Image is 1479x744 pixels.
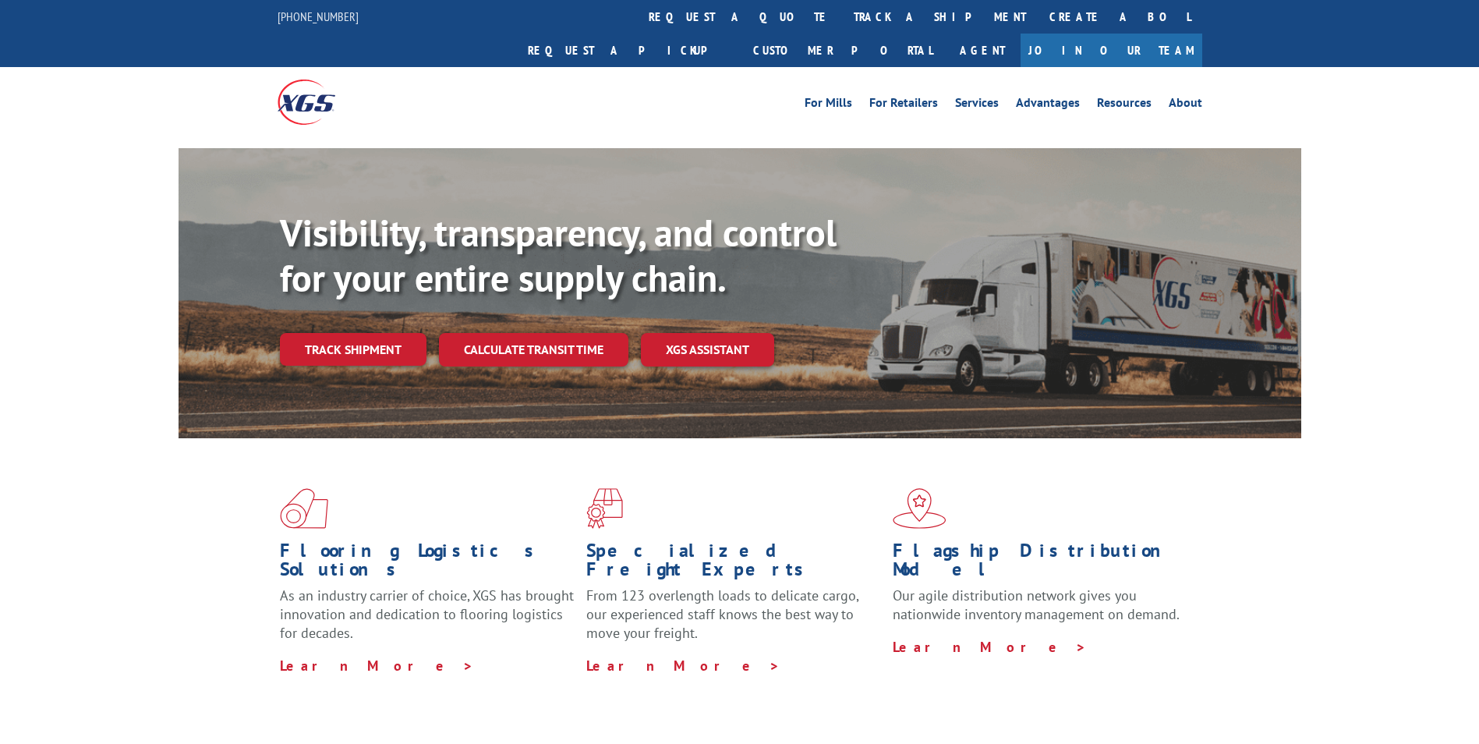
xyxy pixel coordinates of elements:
img: xgs-icon-flagship-distribution-model-red [893,488,946,529]
a: [PHONE_NUMBER] [278,9,359,24]
span: As an industry carrier of choice, XGS has brought innovation and dedication to flooring logistics... [280,586,574,642]
a: Customer Portal [741,34,944,67]
a: Calculate transit time [439,333,628,367]
a: Request a pickup [516,34,741,67]
img: xgs-icon-total-supply-chain-intelligence-red [280,488,328,529]
a: XGS ASSISTANT [641,333,774,367]
a: For Retailers [869,97,938,114]
a: Join Our Team [1021,34,1202,67]
b: Visibility, transparency, and control for your entire supply chain. [280,208,837,302]
h1: Flagship Distribution Model [893,541,1187,586]
a: Resources [1097,97,1152,114]
span: Our agile distribution network gives you nationwide inventory management on demand. [893,586,1180,623]
a: Track shipment [280,333,426,366]
a: Agent [944,34,1021,67]
img: xgs-icon-focused-on-flooring-red [586,488,623,529]
a: For Mills [805,97,852,114]
a: Learn More > [586,657,780,675]
a: Learn More > [893,638,1087,656]
a: Advantages [1016,97,1080,114]
a: Services [955,97,999,114]
h1: Specialized Freight Experts [586,541,881,586]
a: Learn More > [280,657,474,675]
p: From 123 overlength loads to delicate cargo, our experienced staff knows the best way to move you... [586,586,881,656]
h1: Flooring Logistics Solutions [280,541,575,586]
a: About [1169,97,1202,114]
